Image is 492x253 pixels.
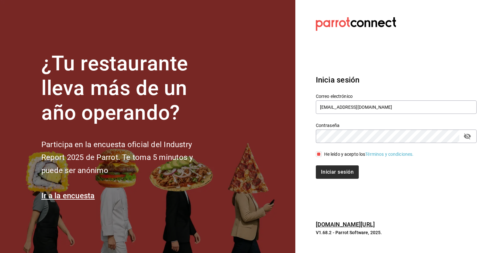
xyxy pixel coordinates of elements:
[316,229,477,236] p: V1.68.2 - Parrot Software, 2025.
[41,51,214,125] h1: ¿Tu restaurante lleva más de un año operando?
[316,94,477,99] label: Correo electrónico
[316,74,477,86] h3: Inicia sesión
[316,100,477,114] input: Ingresa tu correo electrónico
[462,131,473,142] button: passwordField
[316,221,375,228] a: [DOMAIN_NAME][URL]
[365,152,414,157] a: Términos y condiciones.
[41,191,95,200] a: Ir a la encuesta
[324,151,414,158] div: He leído y acepto los
[41,138,214,177] h2: Participa en la encuesta oficial del Industry Report 2025 de Parrot. Te toma 5 minutos y puede se...
[316,165,359,179] button: Iniciar sesión
[316,123,477,128] label: Contraseña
